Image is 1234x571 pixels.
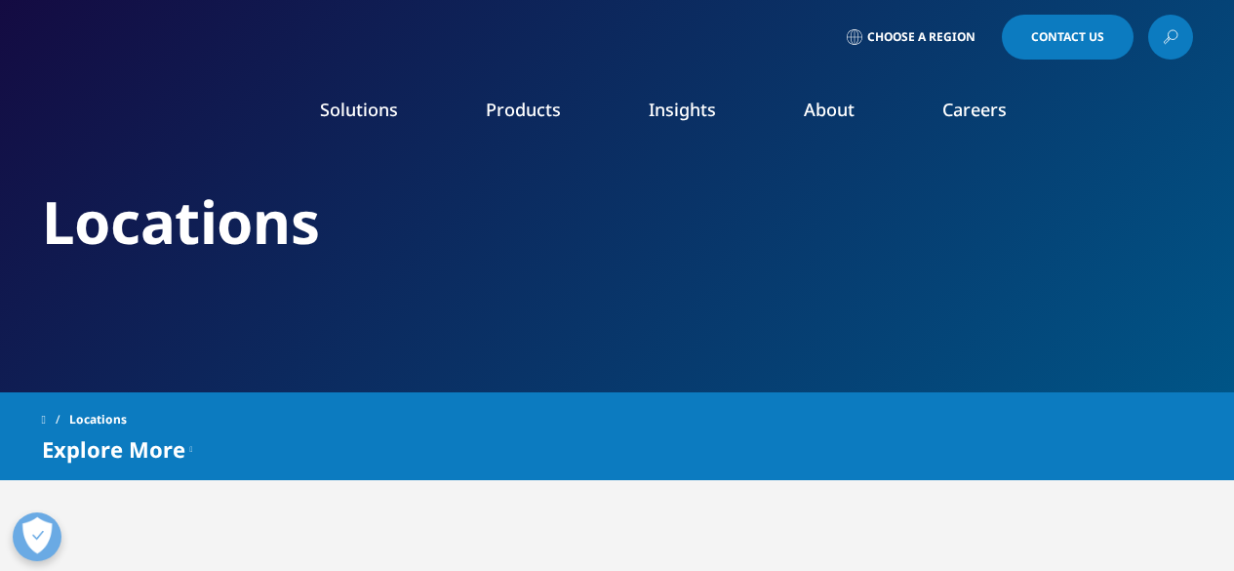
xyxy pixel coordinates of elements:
a: Careers [942,98,1007,121]
a: Products [486,98,561,121]
a: Insights [649,98,716,121]
a: Solutions [320,98,398,121]
span: Choose a Region [867,29,975,45]
nav: Primary [206,68,1193,160]
span: Locations [69,402,127,437]
a: Contact Us [1002,15,1134,60]
img: IQVIA Healthcare Information Technology and Pharma Clinical Research Company [42,101,198,129]
span: Contact Us [1031,31,1104,43]
h2: Locations [42,185,1193,259]
button: Open Preferences [13,512,61,561]
span: Explore More [42,437,185,461]
a: About [804,98,855,121]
